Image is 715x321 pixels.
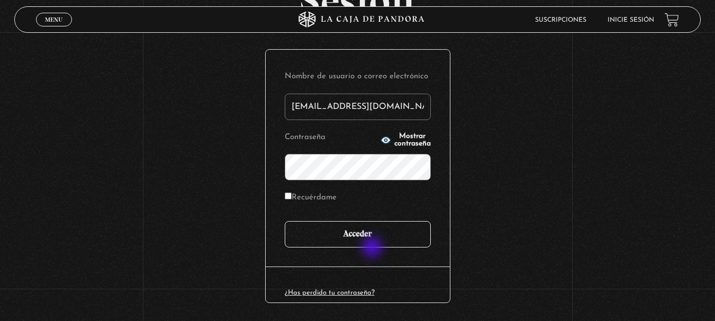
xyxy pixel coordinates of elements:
span: Menu [45,16,62,23]
label: Recuérdame [285,190,337,206]
span: Mostrar contraseña [394,133,431,148]
span: Cerrar [41,25,66,33]
a: ¿Has perdido tu contraseña? [285,289,375,296]
input: Acceder [285,221,431,247]
input: Recuérdame [285,192,292,199]
label: Contraseña [285,130,377,146]
a: Inicie sesión [608,17,654,23]
a: View your shopping cart [665,13,679,27]
a: Suscripciones [535,17,586,23]
label: Nombre de usuario o correo electrónico [285,69,431,85]
button: Mostrar contraseña [381,133,431,148]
